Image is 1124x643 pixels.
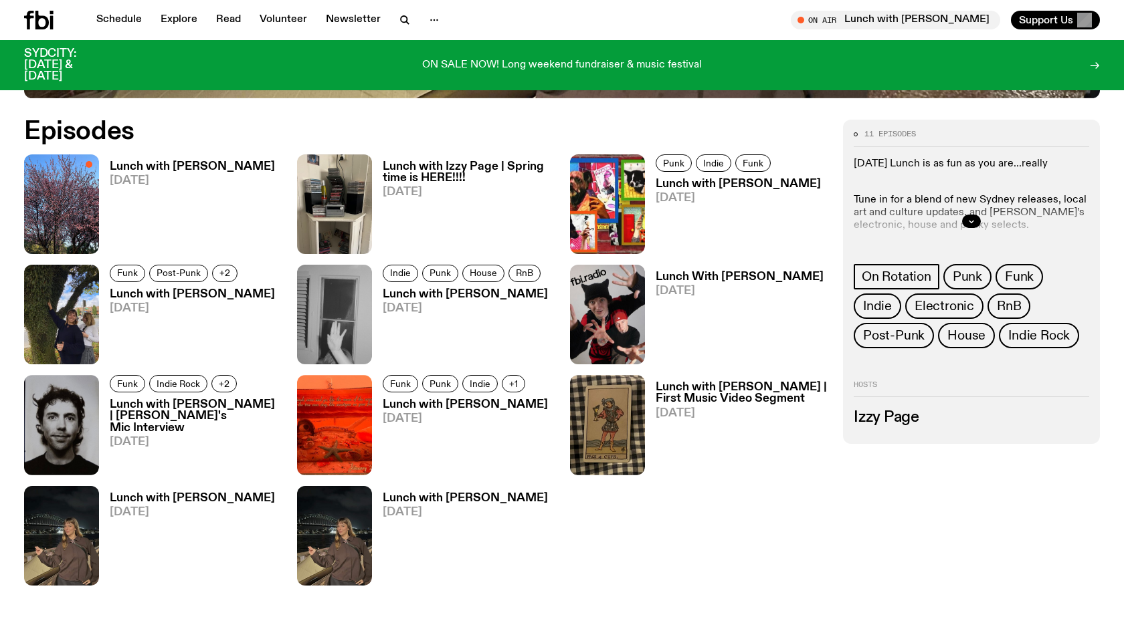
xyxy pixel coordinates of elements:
span: Funk [117,268,138,278]
span: Punk [953,269,982,284]
a: Funk [110,265,145,282]
h3: Lunch with [PERSON_NAME] | [PERSON_NAME]'s Mic Interview [110,399,281,433]
h3: Lunch with [PERSON_NAME] [656,178,821,190]
span: House [470,268,497,278]
span: Punk [430,379,451,389]
a: Volunteer [252,11,315,29]
a: House [462,265,504,282]
span: [DATE] [656,285,824,297]
h3: Lunch with [PERSON_NAME] [383,289,548,300]
span: [DATE] [383,413,548,424]
a: Lunch with [PERSON_NAME][DATE] [645,178,821,254]
span: Funk [117,379,138,389]
a: Lunch with [PERSON_NAME][DATE] [99,289,275,364]
a: Lunch with [PERSON_NAME] | [PERSON_NAME]'s Mic Interview[DATE] [99,399,281,475]
span: Support Us [1019,14,1073,26]
a: Funk [996,264,1043,289]
h2: Episodes [24,120,736,144]
p: ON SALE NOW! Long weekend fundraiser & music festival [422,59,702,72]
a: Funk [383,375,418,392]
span: +1 [509,379,518,389]
span: [DATE] [656,192,821,204]
h3: Lunch with [PERSON_NAME] | First Music Video Segment [656,382,827,404]
span: Punk [430,268,451,278]
span: +2 [219,268,230,278]
h3: Lunch with [PERSON_NAME] [383,493,548,504]
a: Lunch with [PERSON_NAME][DATE] [372,289,548,364]
img: pink cherry blossom tree with blue sky background. you can see some green trees in the bottom [24,154,99,254]
a: Lunch with [PERSON_NAME] | First Music Video Segment[DATE] [645,382,827,475]
a: Lunch With [PERSON_NAME][DATE] [645,271,824,364]
span: Indie [390,268,411,278]
span: Post-Punk [157,268,201,278]
h3: Lunch with [PERSON_NAME] [110,493,275,504]
button: +2 [212,265,238,282]
h3: Lunch with Izzy Page | Spring time is HERE!!!! [383,161,554,184]
h3: Lunch with [PERSON_NAME] [383,399,548,410]
a: RnB [508,265,541,282]
span: RnB [997,299,1021,313]
img: Izzy Page stands above looking down at Opera Bar. She poses in front of the Harbour Bridge in the... [297,486,372,586]
a: Post-Punk [149,265,208,282]
img: Black and white film photo booth photo of Mike who is looking directly into camera smiling. he is... [24,375,99,475]
a: Post-Punk [854,323,934,348]
span: [DATE] [110,507,275,518]
a: Read [208,11,249,29]
span: Indie Rock [157,379,200,389]
span: +2 [219,379,229,389]
button: +2 [211,375,237,392]
span: [DATE] [110,436,281,448]
span: [DATE] [383,303,548,314]
span: Indie [470,379,490,389]
img: Izzy Page stands above looking down at Opera Bar. She poses in front of the Harbour Bridge in the... [24,486,99,586]
span: Funk [390,379,411,389]
a: Indie Rock [999,323,1079,348]
button: Support Us [1011,11,1100,29]
a: Lunch with [PERSON_NAME][DATE] [372,399,548,475]
span: RnB [516,268,533,278]
span: [DATE] [110,303,275,314]
a: Punk [656,154,692,172]
p: [DATE] Lunch is as fun as you are...really [854,157,1089,170]
span: [DATE] [110,175,275,186]
span: On Rotation [862,269,931,284]
button: +1 [502,375,525,392]
span: Funk [1005,269,1034,284]
a: Indie [383,265,418,282]
h3: Lunch with [PERSON_NAME] [110,289,275,300]
span: Electronic [915,299,974,313]
span: House [947,328,986,343]
a: Punk [422,375,458,392]
a: Lunch with [PERSON_NAME][DATE] [99,161,275,254]
span: Punk [663,158,684,168]
a: Punk [943,264,992,289]
span: Indie [863,299,892,313]
h3: Lunch with [PERSON_NAME] [110,161,275,172]
a: On Rotation [854,264,939,289]
a: Lunch with [PERSON_NAME][DATE] [99,493,275,586]
button: On AirLunch with [PERSON_NAME] [791,11,1000,29]
a: Lunch with [PERSON_NAME][DATE] [372,493,548,586]
a: Indie Rock [149,375,207,392]
a: Indie [854,293,901,319]
a: Indie [696,154,731,172]
h3: Lunch With [PERSON_NAME] [656,271,824,283]
span: [DATE] [383,186,554,198]
span: Indie [703,158,724,168]
span: [DATE] [383,507,548,518]
a: House [938,323,995,348]
a: Explore [153,11,205,29]
a: Schedule [88,11,150,29]
a: Newsletter [318,11,389,29]
h2: Hosts [854,380,1089,396]
h3: SYDCITY: [DATE] & [DATE] [24,48,110,82]
img: black and white photo of someone holding their hand to the air. you can see two windows in the ba... [297,265,372,364]
a: Electronic [905,293,983,319]
a: Indie [462,375,498,392]
a: Funk [110,375,145,392]
span: Indie Rock [1008,328,1070,343]
a: Lunch with Izzy Page | Spring time is HERE!!!![DATE] [372,161,554,254]
span: Funk [743,158,763,168]
p: Tune in for a blend of new Sydney releases, local art and culture updates, and [PERSON_NAME]’s el... [854,180,1089,232]
span: [DATE] [656,408,827,419]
